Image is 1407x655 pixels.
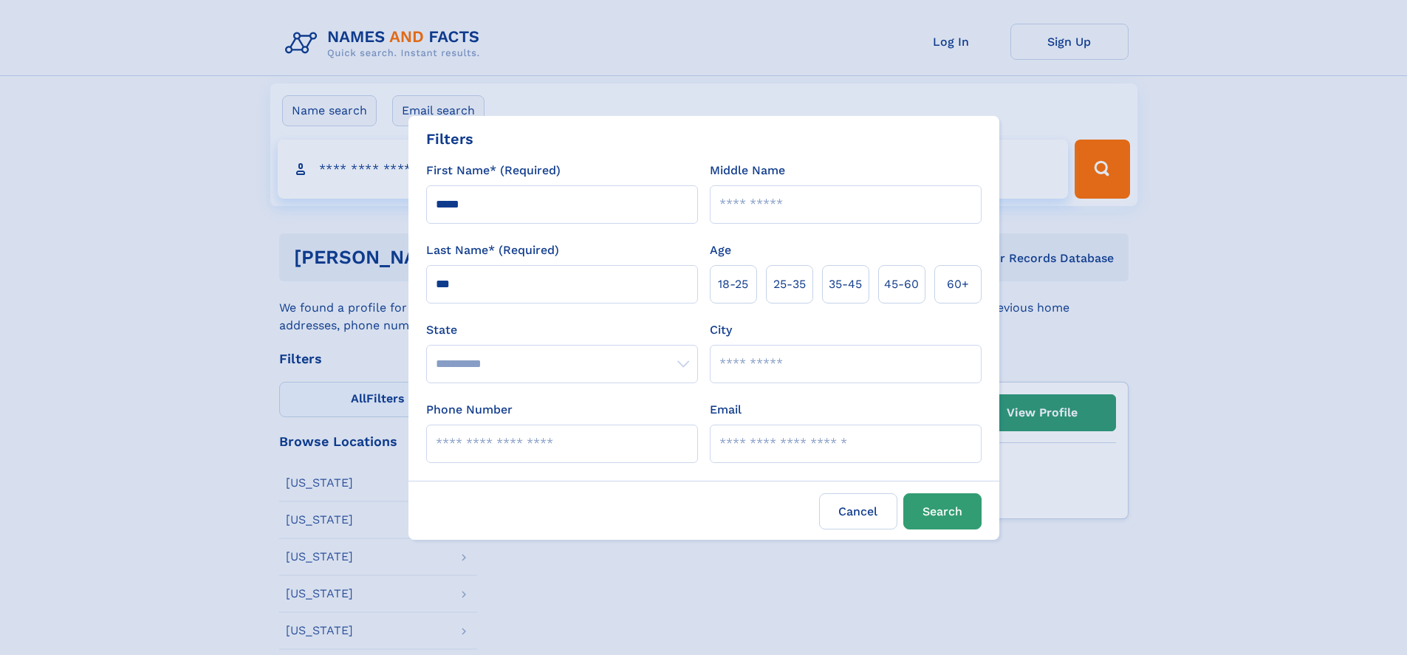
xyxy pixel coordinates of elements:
label: Age [710,241,731,259]
label: Phone Number [426,401,513,419]
span: 45‑60 [884,275,919,293]
label: Cancel [819,493,897,529]
label: Middle Name [710,162,785,179]
label: State [426,321,698,339]
label: First Name* (Required) [426,162,561,179]
span: 18‑25 [718,275,748,293]
label: City [710,321,732,339]
span: 35‑45 [829,275,862,293]
label: Last Name* (Required) [426,241,559,259]
button: Search [903,493,982,529]
div: Filters [426,128,473,150]
span: 25‑35 [773,275,806,293]
label: Email [710,401,742,419]
span: 60+ [947,275,969,293]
